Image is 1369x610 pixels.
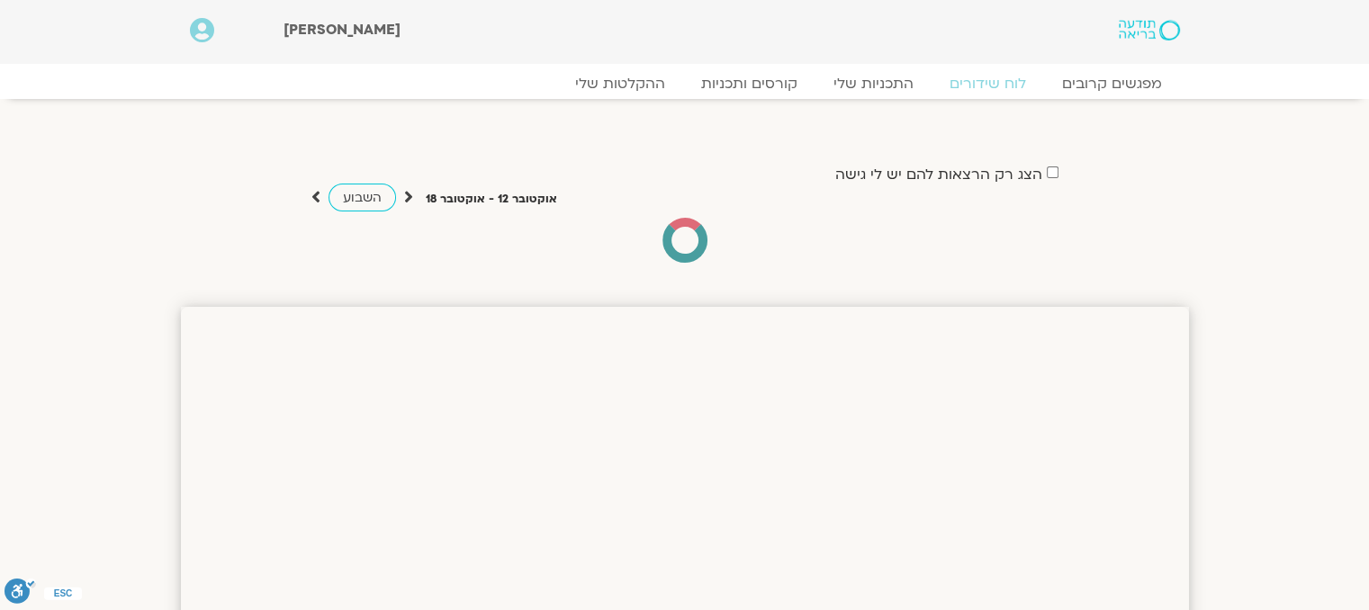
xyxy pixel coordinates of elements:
[190,75,1180,93] nav: Menu
[1044,75,1180,93] a: מפגשים קרובים
[284,20,401,40] span: [PERSON_NAME]
[835,166,1042,183] label: הצג רק הרצאות להם יש לי גישה
[343,189,382,206] span: השבוע
[683,75,815,93] a: קורסים ותכניות
[426,190,557,209] p: אוקטובר 12 - אוקטובר 18
[815,75,932,93] a: התכניות שלי
[329,184,396,211] a: השבוע
[557,75,683,93] a: ההקלטות שלי
[932,75,1044,93] a: לוח שידורים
